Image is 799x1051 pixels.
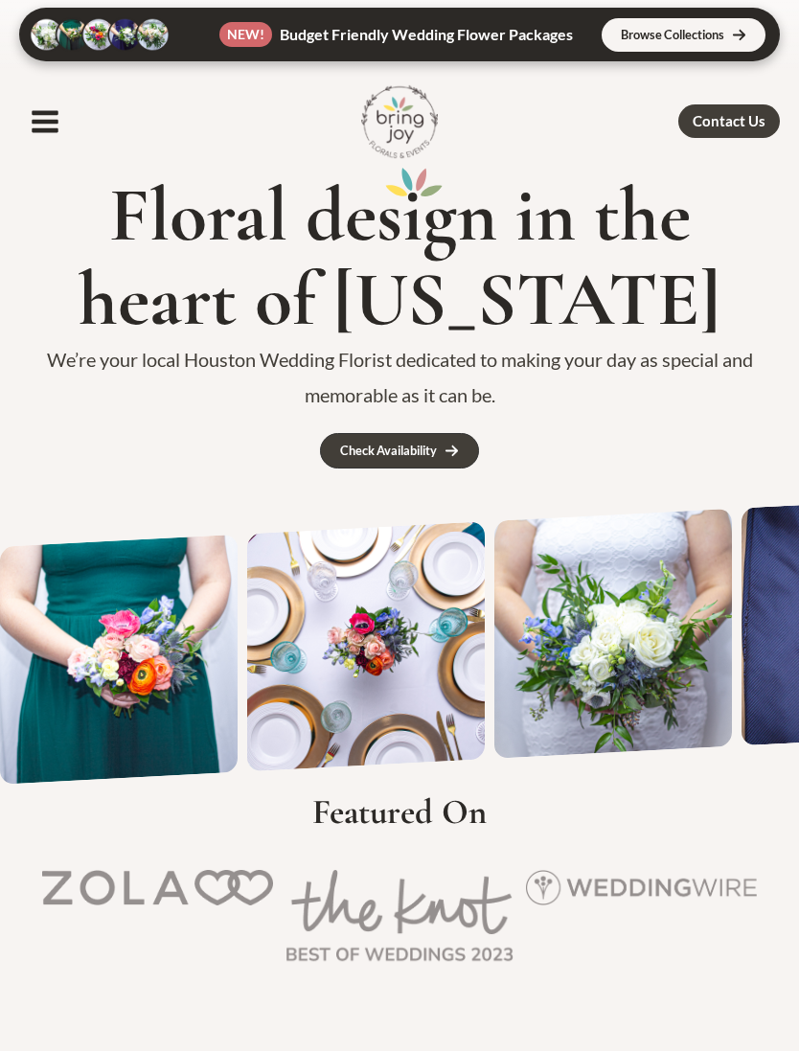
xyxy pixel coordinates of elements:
[340,445,437,457] div: Check Availability
[285,870,515,968] img: The Knot
[42,870,273,905] img: Zola
[23,173,776,342] h1: Floral des gn in the heart of [US_STATE]
[526,870,757,905] img: Wedding Wire
[38,791,761,834] h2: Featured On
[678,104,780,138] a: Contact Us
[402,173,422,258] mark: i
[320,433,479,468] a: Check Availability
[361,83,438,160] img: Bring Joy
[23,342,776,413] p: We’re your local Houston Wedding Florist dedicated to making your day as special and memorable as...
